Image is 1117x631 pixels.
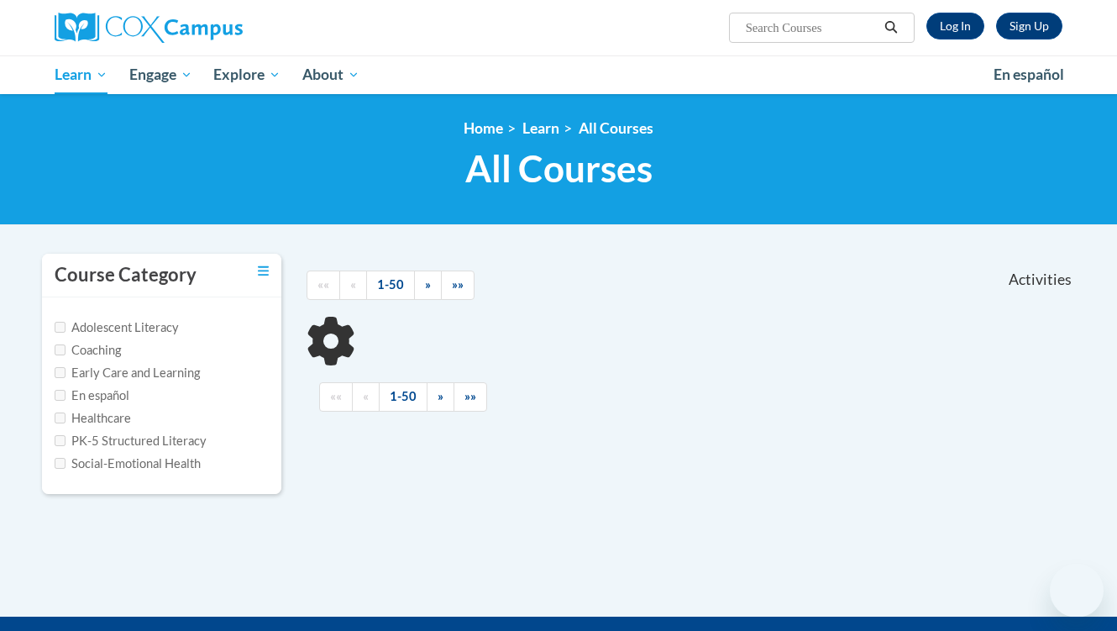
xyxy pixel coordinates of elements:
[352,382,380,412] a: Previous
[317,277,329,292] span: ««
[55,65,108,85] span: Learn
[55,455,201,473] label: Social-Emotional Health
[258,262,269,281] a: Toggle collapse
[363,389,369,403] span: «
[1009,271,1072,289] span: Activities
[55,364,200,382] label: Early Care and Learning
[425,277,431,292] span: »
[994,66,1064,83] span: En español
[452,277,464,292] span: »»
[55,458,66,469] input: Checkbox for Options
[307,271,340,300] a: Begining
[55,13,374,43] a: Cox Campus
[996,13,1062,39] a: Register
[55,435,66,446] input: Checkbox for Options
[129,65,192,85] span: Engage
[454,382,487,412] a: End
[330,389,342,403] span: ««
[55,341,121,360] label: Coaching
[55,409,131,428] label: Healthcare
[465,146,653,191] span: All Courses
[464,119,503,137] a: Home
[438,389,443,403] span: »
[350,277,356,292] span: «
[579,119,653,137] a: All Courses
[1050,564,1104,618] iframe: Button to launch messaging window
[366,271,415,300] a: 1-50
[44,55,118,94] a: Learn
[55,13,243,43] img: Cox Campus
[302,65,359,85] span: About
[55,344,66,355] input: Checkbox for Options
[55,367,66,378] input: Checkbox for Options
[414,271,442,300] a: Next
[441,271,475,300] a: End
[983,57,1075,92] a: En español
[55,322,66,333] input: Checkbox for Options
[55,262,197,288] h3: Course Category
[55,413,66,423] input: Checkbox for Options
[118,55,203,94] a: Engage
[427,382,454,412] a: Next
[55,390,66,401] input: Checkbox for Options
[319,382,353,412] a: Begining
[379,382,427,412] a: 1-50
[55,432,207,450] label: PK-5 Structured Literacy
[29,55,1088,94] div: Main menu
[744,18,878,38] input: Search Courses
[291,55,370,94] a: About
[464,389,476,403] span: »»
[926,13,984,39] a: Log In
[202,55,291,94] a: Explore
[213,65,281,85] span: Explore
[522,119,559,137] a: Learn
[55,386,129,405] label: En español
[55,318,179,337] label: Adolescent Literacy
[878,18,904,38] button: Search
[339,271,367,300] a: Previous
